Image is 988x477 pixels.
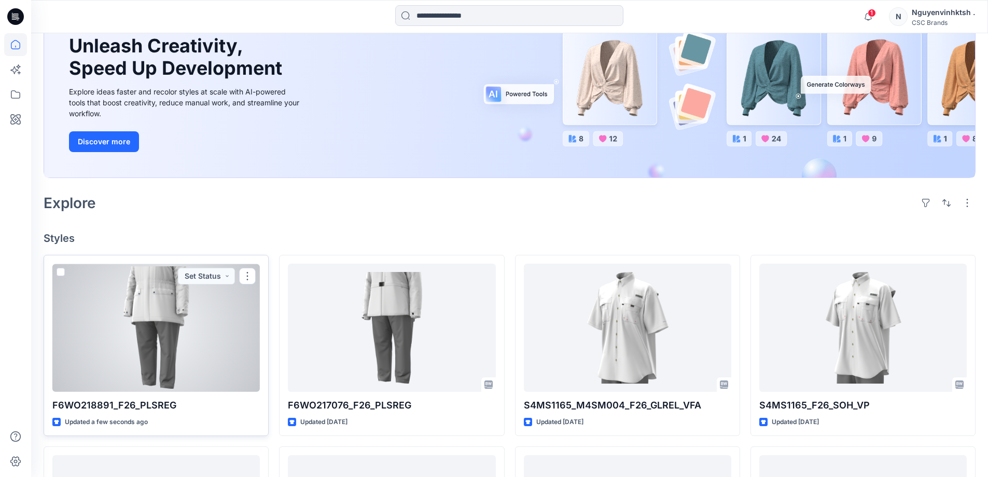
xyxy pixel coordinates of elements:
p: F6WO217076_F26_PLSREG [288,398,495,413]
p: S4MS1165_M4SM004_F26_GLREL_VFA [524,398,731,413]
a: F6WO218891_F26_PLSREG [52,264,260,392]
h1: Unleash Creativity, Speed Up Development [69,35,287,79]
span: 1 [868,9,876,17]
h2: Explore [44,195,96,211]
p: Updated [DATE] [772,417,819,428]
div: N [889,7,908,26]
a: Discover more [69,131,302,152]
div: Nguyenvinhktsh . [912,6,975,19]
div: CSC Brands [912,19,975,26]
a: S4MS1165_F26_SOH_VP [759,264,967,392]
h4: Styles [44,232,976,244]
p: Updated [DATE] [300,417,347,428]
p: F6WO218891_F26_PLSREG [52,398,260,413]
a: S4MS1165_M4SM004_F26_GLREL_VFA [524,264,731,392]
div: Explore ideas faster and recolor styles at scale with AI-powered tools that boost creativity, red... [69,86,302,119]
p: Updated a few seconds ago [65,417,148,428]
a: F6WO217076_F26_PLSREG [288,264,495,392]
button: Discover more [69,131,139,152]
p: S4MS1165_F26_SOH_VP [759,398,967,413]
p: Updated [DATE] [536,417,583,428]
